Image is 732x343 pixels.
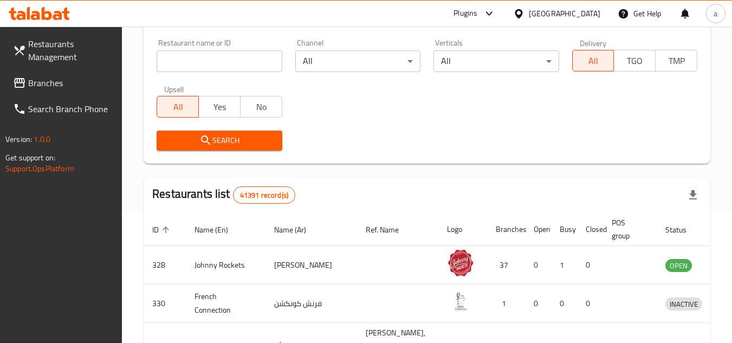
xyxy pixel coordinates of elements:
[525,246,551,284] td: 0
[665,259,692,272] div: OPEN
[152,186,295,204] h2: Restaurants list
[580,39,607,47] label: Delivery
[433,50,559,72] div: All
[4,70,122,96] a: Branches
[4,96,122,122] a: Search Branch Phone
[612,216,644,242] span: POS group
[525,284,551,323] td: 0
[198,96,241,118] button: Yes
[234,190,295,200] span: 41391 record(s)
[714,8,717,20] span: a
[186,246,265,284] td: Johnny Rockets
[265,284,357,323] td: فرنش كونكشن
[28,102,114,115] span: Search Branch Phone
[487,213,525,246] th: Branches
[203,99,236,115] span: Yes
[157,50,282,72] input: Search for restaurant name or ID..
[551,246,577,284] td: 1
[447,288,474,315] img: French Connection
[551,213,577,246] th: Busy
[577,213,603,246] th: Closed
[5,161,74,176] a: Support.OpsPlatform
[157,96,199,118] button: All
[680,182,706,208] div: Export file
[164,85,184,93] label: Upsell
[613,50,656,72] button: TGO
[572,50,614,72] button: All
[5,132,32,146] span: Version:
[487,246,525,284] td: 37
[366,223,413,236] span: Ref. Name
[551,284,577,323] td: 0
[525,213,551,246] th: Open
[240,96,282,118] button: No
[144,284,186,323] td: 330
[447,249,474,276] img: Johnny Rockets
[665,298,702,310] span: INACTIVE
[665,223,701,236] span: Status
[195,223,242,236] span: Name (En)
[157,131,282,151] button: Search
[28,37,114,63] span: Restaurants Management
[28,76,114,89] span: Branches
[529,8,600,20] div: [GEOGRAPHIC_DATA]
[487,284,525,323] td: 1
[660,53,693,69] span: TMP
[618,53,651,69] span: TGO
[655,50,697,72] button: TMP
[5,151,55,165] span: Get support on:
[34,132,50,146] span: 1.0.0
[454,7,477,20] div: Plugins
[161,99,195,115] span: All
[4,31,122,70] a: Restaurants Management
[233,186,295,204] div: Total records count
[577,246,603,284] td: 0
[577,284,603,323] td: 0
[274,223,320,236] span: Name (Ar)
[577,53,610,69] span: All
[157,13,697,29] h2: Restaurant search
[186,284,265,323] td: French Connection
[438,213,487,246] th: Logo
[152,223,173,236] span: ID
[295,50,420,72] div: All
[265,246,357,284] td: [PERSON_NAME]
[245,99,278,115] span: No
[665,260,692,272] span: OPEN
[144,246,186,284] td: 328
[165,134,273,147] span: Search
